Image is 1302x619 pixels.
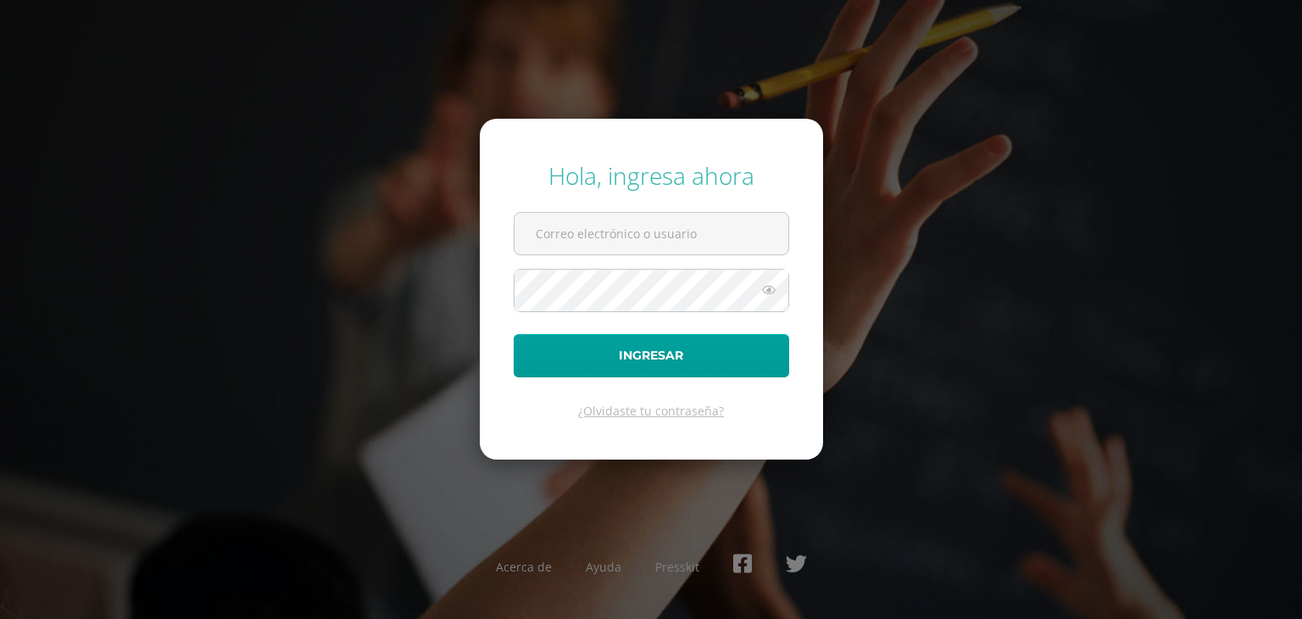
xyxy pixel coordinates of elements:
input: Correo electrónico o usuario [515,213,788,254]
a: ¿Olvidaste tu contraseña? [578,403,724,419]
button: Ingresar [514,334,789,377]
a: Presskit [655,559,699,575]
a: Ayuda [586,559,621,575]
div: Hola, ingresa ahora [514,159,789,192]
a: Acerca de [496,559,552,575]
